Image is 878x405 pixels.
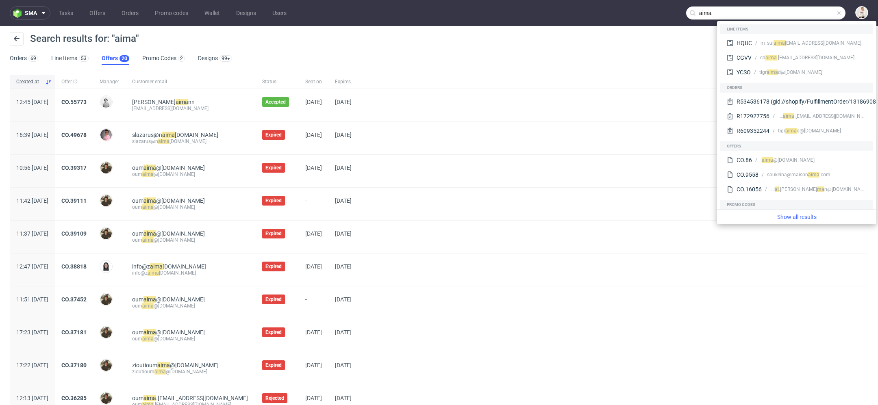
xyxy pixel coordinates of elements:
span: [DATE] [305,362,322,368]
div: n@[DOMAIN_NAME] [817,186,867,193]
div: Orders [720,83,873,93]
span: oum @[DOMAIN_NAME] [132,230,205,237]
div: soukeina@maison [767,171,812,178]
a: Line Items53 [51,52,89,65]
div: slazarus@n [DOMAIN_NAME] [132,138,249,145]
mark: aima [176,99,188,105]
div: [PERSON_NAME].sul [770,186,817,193]
span: [DATE] [335,329,352,336]
span: info@z [DOMAIN_NAME] [132,263,206,270]
span: [DATE] [305,230,322,237]
span: - [305,296,322,309]
span: Search results for: "aima" [30,33,139,44]
mark: aima [143,197,156,204]
a: CO.37452 [61,296,87,303]
span: [DATE] [335,197,352,204]
div: tigr [778,127,789,134]
span: 16:39 [DATE] [16,132,48,138]
span: ma [771,69,778,75]
div: d@[DOMAIN_NAME] [789,127,841,134]
img: Nicolas Teissedre [100,392,112,404]
span: zioutioum @[DOMAIN_NAME] [132,362,219,368]
a: Offers20 [102,52,129,65]
span: [DATE] [305,263,322,270]
a: Wallet [200,6,225,19]
img: Nicolas Teissedre [100,228,112,239]
span: Expired [265,329,282,336]
div: .[EMAIL_ADDRESS][DOMAIN_NAME] [769,54,854,61]
div: CO.16056 [737,185,762,193]
span: ai [762,157,766,163]
mark: aima [143,395,156,401]
span: Accepted [265,99,286,105]
span: [DATE] [335,296,352,303]
div: .[EMAIL_ADDRESS][DOMAIN_NAME] [787,113,867,120]
span: ma [778,40,785,46]
mark: aima [143,230,156,237]
span: [DATE] [305,132,322,138]
div: YCSO [737,68,751,76]
div: 69 [30,56,36,61]
span: Expires [335,78,352,85]
span: ma [789,128,797,134]
a: CO.38818 [61,263,87,270]
span: [DATE] [335,99,352,105]
span: Status [262,78,292,85]
span: ma [812,172,819,178]
span: Expired [265,296,282,303]
span: Manager [100,78,119,85]
span: oum @[DOMAIN_NAME] [132,296,205,303]
span: Offer ID [61,78,87,85]
span: Sent on [305,78,322,85]
img: Nicolas Teissedre [100,162,112,173]
div: ch [778,113,787,120]
mark: aima [162,132,175,138]
span: 12:45 [DATE] [16,99,48,105]
mark: aima [142,204,154,210]
img: logo [13,9,25,18]
div: R609352244 [737,127,769,135]
a: CO.36285 [61,395,87,401]
div: ch [760,54,769,61]
div: Line items [720,24,873,34]
a: CO.39111 [61,197,87,204]
span: ma [787,113,794,119]
span: Expired [265,263,282,270]
div: oum @[DOMAIN_NAME] [132,303,249,309]
img: Nicolas Teissedre [100,195,112,206]
mark: aima [158,139,170,144]
span: Rejected [265,395,284,401]
div: 20 [122,56,127,61]
img: Nicolas Teissedre [100,327,112,338]
span: [DATE] [335,395,352,401]
span: ai [767,69,771,75]
div: Offers [720,141,873,151]
span: [DATE] [335,362,352,368]
mark: aima [142,171,154,177]
mark: aima [150,263,163,270]
span: 12:13 [DATE] [16,395,48,401]
div: .com [812,171,830,178]
a: Orders69 [10,52,38,65]
mark: aima [157,362,170,368]
div: Promo codes [720,200,873,210]
a: Promo Codes2 [142,52,185,65]
span: Expired [265,132,282,138]
a: Promo codes [150,6,193,19]
mark: aima [143,165,156,171]
span: [DATE] [335,132,352,138]
img: Paweł Guz [100,129,112,141]
span: 11:51 [DATE] [16,296,48,303]
img: Nicolas Teissedre [100,360,112,371]
span: Created at [16,78,42,85]
span: [DATE] [305,165,322,171]
img: Nicolas Teissedre [100,294,112,305]
span: - [305,197,322,210]
span: 12:47 [DATE] [16,263,48,270]
span: ai [783,113,787,119]
span: [DATE] [305,395,322,401]
span: ma [769,55,777,61]
span: oum @[DOMAIN_NAME] [132,197,205,204]
span: oum @[DOMAIN_NAME] [132,329,205,336]
a: CO.49678 [61,132,87,138]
